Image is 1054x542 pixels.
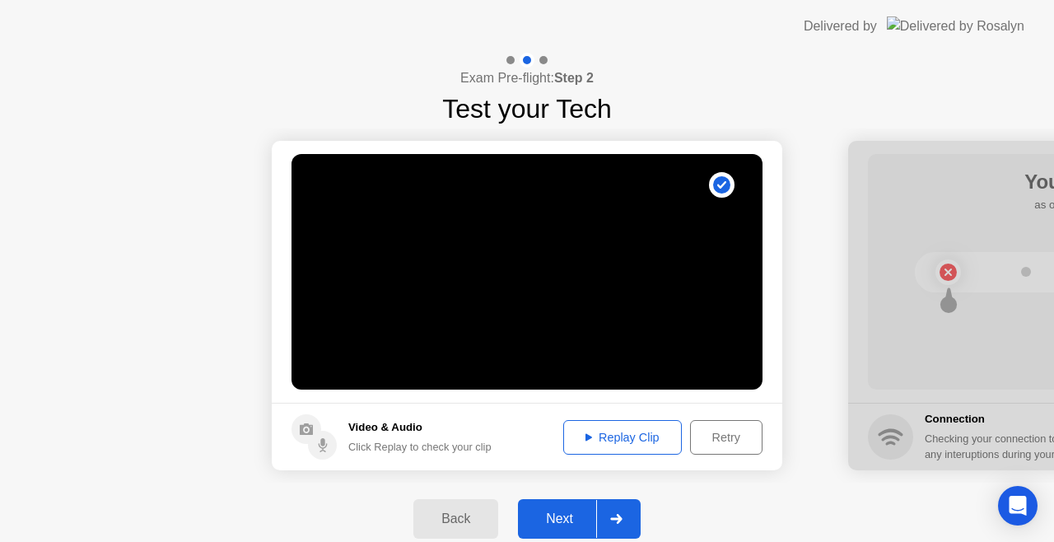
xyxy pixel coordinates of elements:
b: Step 2 [554,71,594,85]
div: Next [523,512,596,526]
button: Retry [690,420,763,455]
div: Back [418,512,493,526]
div: ! [569,172,589,192]
div: Replay Clip [569,431,676,444]
h4: Exam Pre-flight: [460,68,594,88]
div: Delivered by [804,16,877,36]
div: Open Intercom Messenger [998,486,1038,526]
button: Replay Clip [563,420,682,455]
div: . . . [581,172,600,192]
h5: Video & Audio [348,419,492,436]
img: Delivered by Rosalyn [887,16,1024,35]
h1: Test your Tech [442,89,612,128]
div: Retry [696,431,757,444]
button: Back [413,499,498,539]
div: Click Replay to check your clip [348,439,492,455]
button: Next [518,499,641,539]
